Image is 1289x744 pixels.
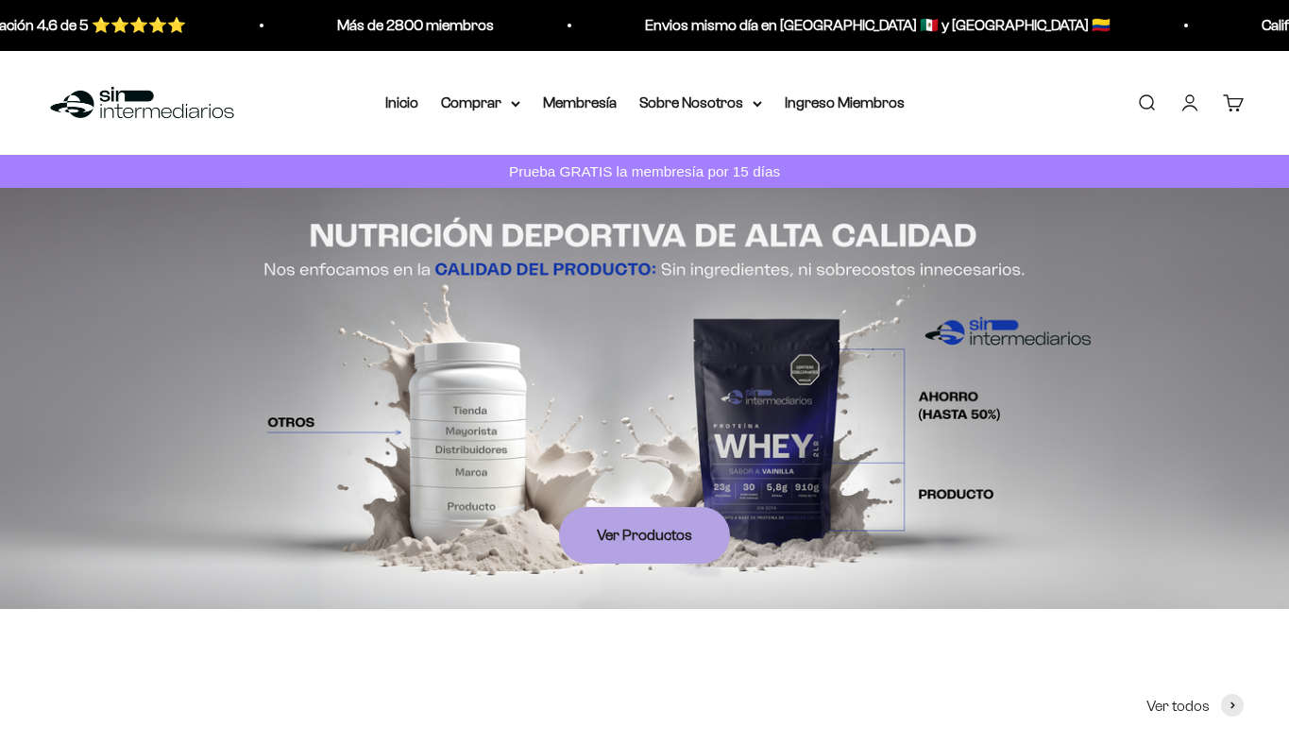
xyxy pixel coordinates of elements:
a: Ingreso Miembros [785,94,905,110]
p: Más de 2800 miembros [334,13,491,38]
span: Ver todos [1146,694,1210,719]
p: Envios mismo día en [GEOGRAPHIC_DATA] 🇲🇽 y [GEOGRAPHIC_DATA] 🇨🇴 [642,13,1108,38]
summary: Comprar [441,91,520,115]
a: Ver todos [1146,694,1244,719]
a: Inicio [385,94,418,110]
p: Prueba GRATIS la membresía por 15 días [504,160,785,183]
a: Ver Productos [559,507,730,564]
summary: Sobre Nosotros [639,91,762,115]
a: Membresía [543,94,617,110]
